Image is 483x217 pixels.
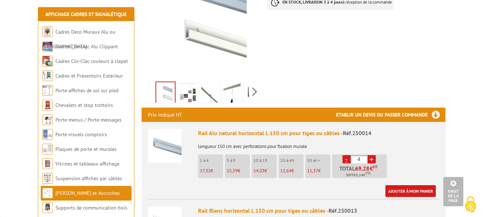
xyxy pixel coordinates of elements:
p: Longueur 150 cm avec perforations pour fixation murale [198,139,439,149]
span: Réf.250014 [343,129,371,137]
img: Cadres Clic-Clac couleurs à clapet [42,56,53,66]
span: 83,14 [354,172,363,178]
img: Suspension affiches par câbles [42,173,53,184]
p: 50 et + [307,158,330,163]
p: € [280,168,304,173]
img: Rail Alu naturel horizontal L 150 cm pour tiges ou câbles [148,129,182,163]
img: Plaques de porte et murales [42,144,53,154]
a: Supports de communication bois [55,204,127,211]
span: 15,59 [227,168,238,174]
img: Porte-visuels comptoirs [42,129,53,140]
span: Réf.250013 [329,207,357,214]
p: 1 à 4 [200,158,223,163]
p: Total [334,166,387,178]
img: Porte-affiches de sol sur pied [42,85,53,96]
a: Vitrines et tableaux affichage [55,161,119,167]
span: Soit € [346,172,371,178]
span: 17,32 [200,168,211,174]
h3: Etablir un devis ou passer commande [336,108,445,122]
div: Rail Blanc horizontal L 150 cm pour tiges ou câbles - [198,207,439,215]
p: 5 à 9 [227,158,250,163]
img: rail_cimaise_horizontal_fixation_installation_cadre_decoration_tableau_vernissage_exposition_affi... [223,83,241,105]
a: Cadres Deco Muraux Alu ou [GEOGRAPHIC_DATA] [42,29,115,50]
span: € [370,166,373,171]
sup: TTC [365,171,371,175]
img: cimaises_250014_1.jpg [156,82,175,104]
img: Vitrines et tableaux affichage [42,158,53,169]
a: [PERSON_NAME] et Accroches tableaux [42,190,120,211]
span: 12,64 [280,168,291,174]
img: 250014_rail_alu_horizontal_tiges_cables.jpg [179,83,196,105]
p: 20 à 49 [280,158,304,163]
a: + [368,155,376,163]
a: Haut de la page [443,177,463,206]
img: Chevalets et stop trottoirs [42,100,53,110]
p: € [307,168,330,173]
p: € [227,168,250,173]
a: Cadres Clic-Clac Alu Clippant [55,43,118,50]
span: 11,37 [307,168,318,174]
span: 14,03 [253,168,265,174]
a: Porte-affiches de sol sur pied [55,87,118,94]
img: Cadres Deco Muraux Alu ou Bois [42,26,53,37]
p: 10 à 19 [253,158,277,163]
a: Ajouter à mon panier [385,185,436,197]
img: Porte-menus / Porte-messages [42,114,53,125]
a: Suspension affiches par câbles [55,175,122,182]
a: Chevalets et stop trottoirs [55,102,113,108]
img: Cookies (fenêtre modale) [462,196,479,213]
a: Cadres Clic-Clac couleurs à clapet [55,58,128,64]
p: Prix indiqué HT [148,108,182,122]
span: Next [251,86,258,98]
a: - [342,155,351,163]
p: € [200,168,223,173]
sup: HT [373,164,378,169]
a: Affichage Cadres et Signalétique [45,11,127,18]
p: € [253,168,277,173]
img: rail_cimaise_horizontal_fixation_installation_cadre_decoration_tableau_vernissage_exposition_affi... [201,83,218,105]
a: Cadres et Présentoirs Extérieur [55,73,123,79]
span: 69,28 [355,166,370,171]
button: Cookies (fenêtre modale) [458,193,483,217]
a: Plaques de porte et murales [55,146,117,152]
a: Porte-visuels comptoirs [55,131,107,138]
a: Porte-menus / Porte-messages [55,117,122,123]
div: Rail Alu naturel horizontal L 150 cm pour tiges ou câbles - [198,129,439,137]
img: Cimaises et Accroches tableaux [42,188,53,198]
img: rail_cimaise_horizontal_fixation_installation_cadre_decoration_tableau_vernissage_exposition_affi... [246,83,263,105]
img: Cadres et Présentoirs Extérieur [42,70,53,81]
